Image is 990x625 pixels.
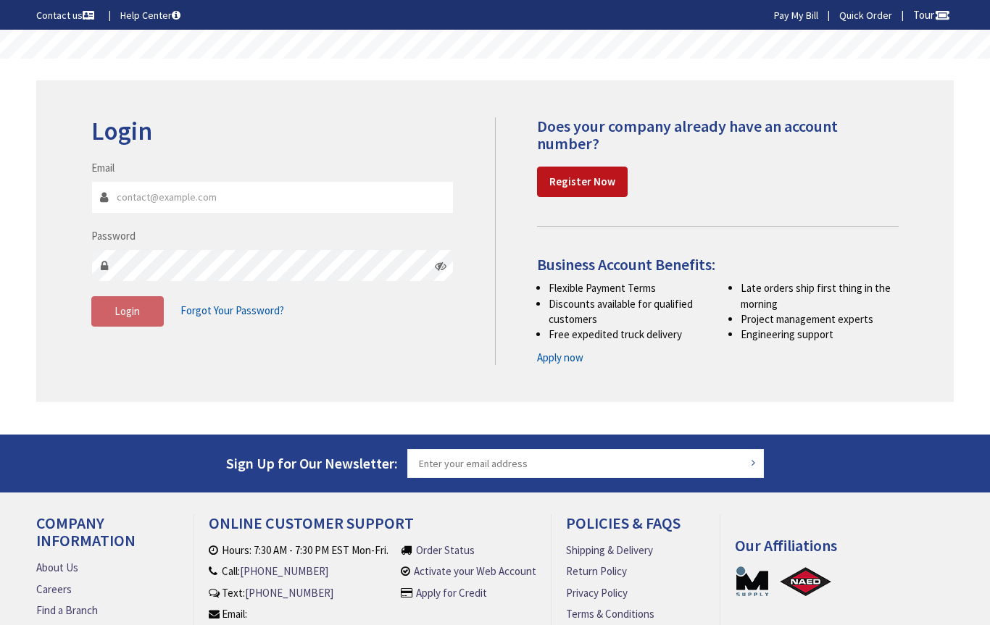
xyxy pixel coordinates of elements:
li: Text: [209,585,393,600]
li: Free expedited truck delivery [549,327,707,342]
span: Forgot Your Password? [180,303,284,317]
h4: Policies & FAQs [566,514,705,542]
i: Click here to show/hide password [435,260,446,272]
a: Order Status [416,542,475,558]
a: [PHONE_NUMBER] [245,585,333,600]
li: Hours: 7:30 AM - 7:30 PM EST Mon-Fri. [209,542,393,558]
h4: Business Account Benefits: [537,256,899,273]
input: Email [91,181,454,214]
label: Password [91,228,136,243]
span: Tour [913,8,950,22]
a: Quick Order [839,8,892,22]
input: Enter your email address [407,449,764,478]
a: Terms & Conditions [566,606,654,621]
a: Apply for Credit [416,585,487,600]
h4: Online Customer Support [209,514,536,542]
h4: Our Affiliations [735,537,965,565]
li: Discounts available for qualified customers [549,296,707,327]
li: Flexible Payment Terms [549,280,707,295]
span: Login [115,304,140,318]
li: Late orders ship first thing in the morning [741,280,899,311]
a: Careers [36,582,72,597]
a: [PHONE_NUMBER] [240,563,328,579]
a: NAED [779,565,833,597]
li: Engineering support [741,327,899,342]
a: Contact us [36,8,97,22]
a: MSUPPLY [735,565,770,597]
span: Sign Up for Our Newsletter: [226,454,398,472]
a: Pay My Bill [774,8,818,22]
a: Find a Branch [36,603,98,618]
a: Forgot Your Password? [180,297,284,324]
h4: Does your company already have an account number? [537,117,899,152]
a: Privacy Policy [566,585,628,600]
a: About Us [36,560,78,575]
button: Login [91,296,164,327]
a: Shipping & Delivery [566,542,653,558]
a: Help Center [120,8,180,22]
h4: Company Information [36,514,179,560]
strong: Register Now [549,175,615,188]
a: Activate your Web Account [414,563,536,579]
a: Return Policy [566,563,627,579]
li: Project management experts [741,311,899,327]
a: Apply now [537,350,583,365]
label: Email [91,160,115,175]
h2: Login [91,117,454,146]
a: Register Now [537,167,628,197]
li: Call: [209,563,393,579]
